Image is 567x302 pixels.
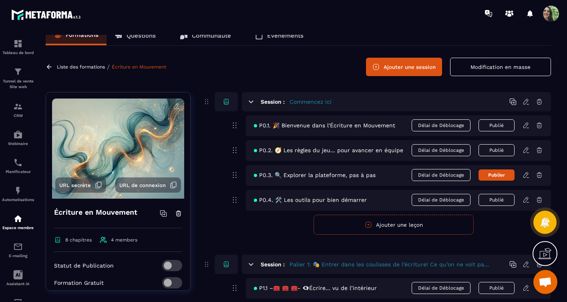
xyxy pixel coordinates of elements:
img: automations [13,186,23,195]
button: Modification en masse [450,58,551,76]
p: Événements [267,32,304,39]
img: automations [13,214,23,223]
a: formationformationTunnel de vente Site web [2,61,34,96]
button: Ajouter une leçon [314,215,474,235]
a: Formations [46,26,107,45]
a: formationformationCRM [2,96,34,124]
a: formationformationTableau de bord [2,33,34,61]
p: CRM [2,113,34,118]
a: Assistant IA [2,264,34,292]
p: Formation Gratuit [54,280,104,286]
span: P0.4. 🛠️ Les outils pour bien démarrer [254,197,367,203]
p: Assistant IA [2,282,34,286]
span: Délai de Déblocage [412,194,470,206]
h5: Commencez ici [290,98,332,106]
p: Statut de Publication [54,262,114,269]
img: formation [13,102,23,111]
span: P0.1. 🎉 Bienvenue dans l'Écriture en Mouvement [254,122,395,129]
p: Planificateur [2,169,34,174]
span: Délai de Déblocage [412,282,470,294]
span: P0.3. 🔍 Explorer la plateforme, pas à pas [254,172,376,178]
span: Délai de Déblocage [412,169,470,181]
img: formation [13,67,23,77]
h4: Écriture en Mouvement [54,207,137,218]
button: URL secrète [55,177,106,193]
a: automationsautomationsAutomatisations [2,180,34,208]
button: URL de connexion [115,177,181,193]
p: Tableau de bord [2,50,34,55]
span: 8 chapitres [65,237,92,243]
a: automationsautomationsEspace membre [2,208,34,236]
a: Liste des formations [57,64,105,70]
button: Ajouter une session [366,58,442,76]
a: automationsautomationsWebinaire [2,124,34,152]
button: Publier [479,169,515,181]
a: Écriture en Mouvement [112,64,166,70]
p: Webinaire [2,141,34,146]
img: email [13,242,23,252]
span: 4 members [111,237,137,243]
a: schedulerschedulerPlanificateur [2,152,34,180]
button: Publié [479,282,515,294]
h6: Session : [261,99,285,105]
p: Communauté [192,32,231,39]
a: Événements [247,26,312,45]
span: URL de connexion [119,182,166,188]
p: Automatisations [2,197,34,202]
span: URL secrète [59,182,91,188]
img: background [52,99,184,199]
p: Formations [66,31,99,38]
button: Publié [479,144,515,156]
span: P0.2. 🧭 Les règles du jeu… pour avancer en équipe [254,147,403,153]
button: Publié [479,194,515,206]
a: Communauté [172,26,239,45]
img: scheduler [13,158,23,167]
img: automations [13,130,23,139]
a: emailemailE-mailing [2,236,34,264]
button: Publié [479,119,515,131]
div: Ouvrir le chat [533,270,557,294]
h5: Palier 1: 🎭 Entrer dans les coulisses de l’écriture! Ce qu’on ne voit pas… mais qui change tout [290,260,490,268]
p: Espace membre [2,225,34,230]
p: E-mailing [2,254,34,258]
span: Délai de Déblocage [412,144,470,156]
p: Questions [127,32,156,39]
p: Tunnel de vente Site web [2,79,34,90]
h6: Session : [261,261,285,268]
img: logo [11,7,83,22]
a: Questions [107,26,164,45]
span: P1.1 –🧰 🧰 🧰- 👁️‍🗨️Écrire… vu de l’intérieur [254,285,377,291]
span: / [107,63,110,71]
span: Délai de Déblocage [412,119,470,131]
img: formation [13,39,23,48]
